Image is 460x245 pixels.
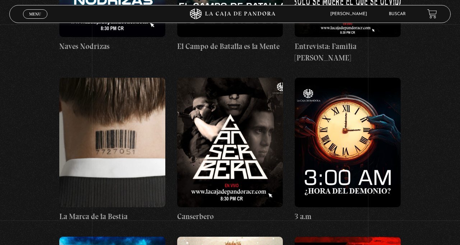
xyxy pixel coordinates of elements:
a: View your shopping cart [427,9,437,19]
a: Canserbero [177,78,283,222]
a: La Marca de la Bestia [59,78,165,222]
h4: Entrevista: Familia [PERSON_NAME] [295,41,401,63]
a: 3 a.m [295,78,401,222]
h4: La Marca de la Bestia [59,211,165,222]
span: [PERSON_NAME] [327,12,374,16]
h4: El Campo de Batalla es la Mente [177,41,283,52]
h4: Naves Nodrizas [59,41,165,52]
a: Buscar [389,12,406,16]
span: Menu [29,12,41,16]
h4: Canserbero [177,211,283,222]
span: Cerrar [27,18,44,23]
h4: 3 a.m [295,211,401,222]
